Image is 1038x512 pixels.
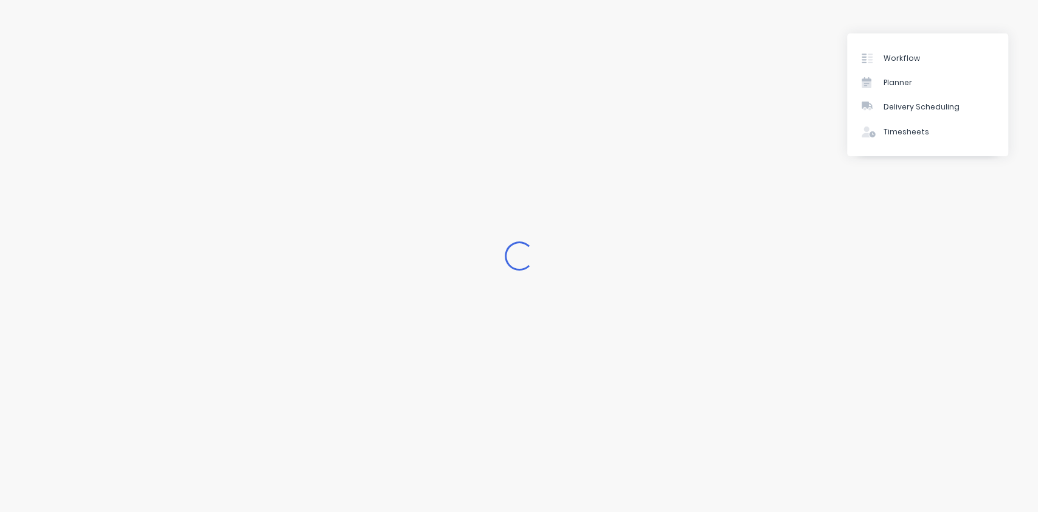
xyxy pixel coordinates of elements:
a: Timesheets [847,120,1008,144]
div: Timesheets [884,126,929,137]
div: Planner [884,77,912,88]
a: Workflow [847,46,1008,70]
div: Workflow [884,53,920,64]
div: Delivery Scheduling [884,102,960,112]
a: Planner [847,71,1008,95]
a: Delivery Scheduling [847,95,1008,119]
